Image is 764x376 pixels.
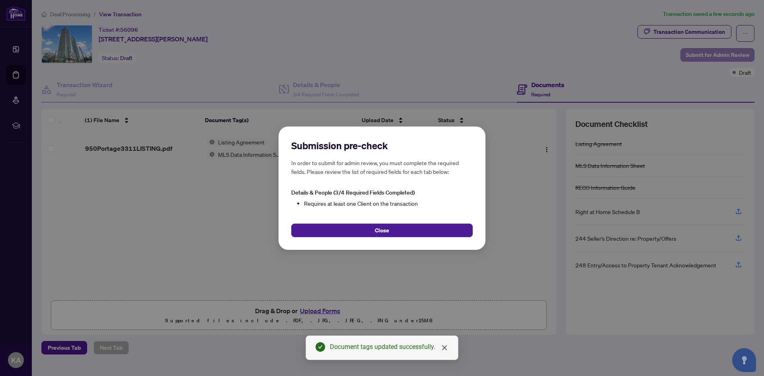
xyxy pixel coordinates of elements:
li: Requires at least one Client on the transaction [304,199,473,207]
button: Open asap [732,348,756,372]
button: Close [291,223,473,237]
span: close [441,345,448,351]
h5: In order to submit for admin review, you must complete the required fields. Please review the lis... [291,158,473,176]
span: check-circle [316,342,325,352]
span: Details & People (3/4 Required Fields Completed) [291,189,415,196]
a: Close [440,343,449,352]
div: Document tags updated successfully. [330,342,448,352]
h2: Submission pre-check [291,139,473,152]
span: Close [375,224,389,236]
